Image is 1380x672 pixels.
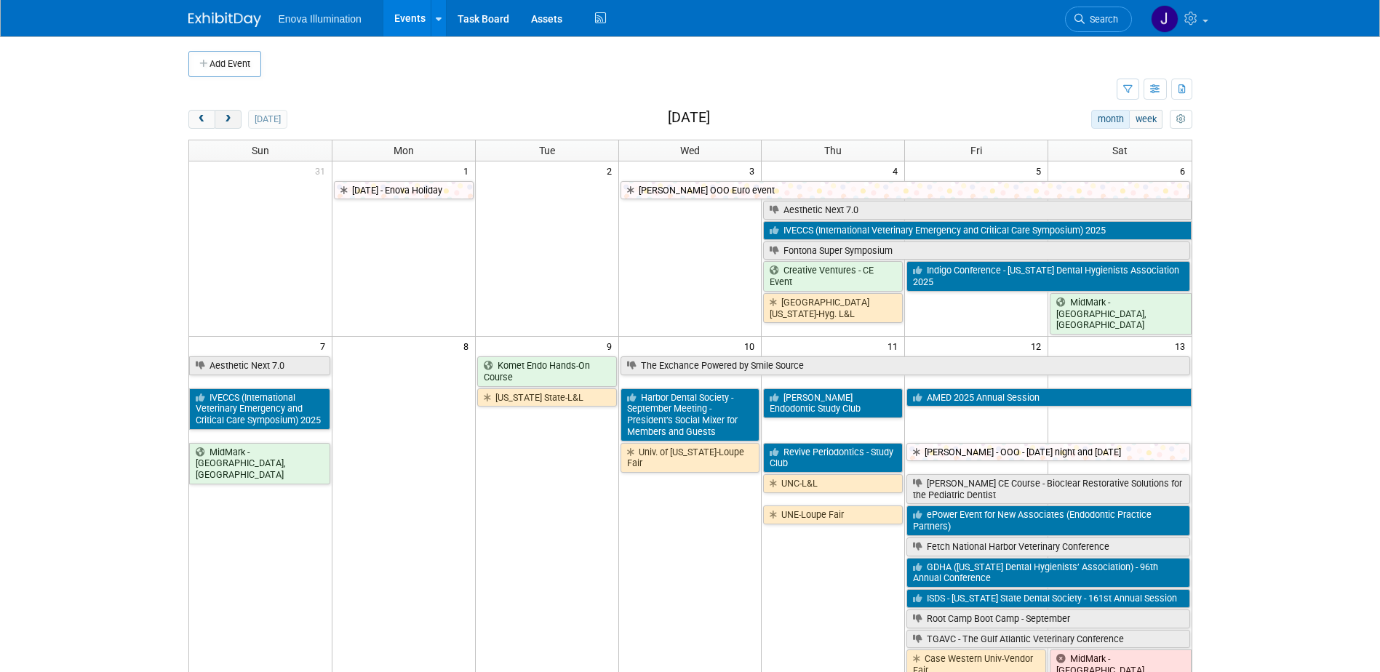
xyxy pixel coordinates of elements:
a: Search [1065,7,1132,32]
a: [PERSON_NAME] - OOO - [DATE] night and [DATE] [906,443,1189,462]
span: Tue [539,145,555,156]
img: Janelle Tlusty [1151,5,1178,33]
button: Add Event [188,51,261,77]
a: Revive Periodontics - Study Club [763,443,903,473]
button: [DATE] [248,110,287,129]
a: Fetch National Harbor Veterinary Conference [906,537,1189,556]
a: ISDS - [US_STATE] State Dental Society - 161st Annual Session [906,589,1189,608]
span: Fri [970,145,982,156]
a: Creative Ventures - CE Event [763,261,903,291]
span: 7 [319,337,332,355]
a: [US_STATE] State-L&L [477,388,617,407]
a: Komet Endo Hands-On Course [477,356,617,386]
button: prev [188,110,215,129]
span: 9 [605,337,618,355]
a: TGAVC - The Gulf Atlantic Veterinary Conference [906,630,1189,649]
h2: [DATE] [668,110,710,126]
a: [PERSON_NAME] OOO Euro event [621,181,1190,200]
span: 6 [1178,161,1192,180]
a: IVECCS (International Veterinary Emergency and Critical Care Symposium) 2025 [189,388,330,430]
a: GDHA ([US_STATE] Dental Hygienists’ Association) - 96th Annual Conference [906,558,1189,588]
a: IVECCS (International Veterinary Emergency and Critical Care Symposium) 2025 [763,221,1191,240]
span: Wed [680,145,700,156]
a: Aesthetic Next 7.0 [763,201,1191,220]
span: 12 [1029,337,1048,355]
a: MidMark - [GEOGRAPHIC_DATA], [GEOGRAPHIC_DATA] [1050,293,1191,335]
img: ExhibitDay [188,12,261,27]
a: Harbor Dental Society - September Meeting - President’s Social Mixer for Members and Guests [621,388,760,441]
a: UNE-Loupe Fair [763,505,903,524]
button: next [215,110,242,129]
a: Aesthetic Next 7.0 [189,356,330,375]
span: Search [1085,14,1118,25]
a: Fontona Super Symposium [763,241,1189,260]
a: Indigo Conference - [US_STATE] Dental Hygienists Association 2025 [906,261,1189,291]
span: 3 [748,161,761,180]
button: week [1129,110,1162,129]
span: 2 [605,161,618,180]
span: 10 [743,337,761,355]
span: 5 [1034,161,1048,180]
a: [PERSON_NAME] CE Course - Bioclear Restorative Solutions for the Pediatric Dentist [906,474,1189,504]
a: The Exchance Powered by Smile Source [621,356,1190,375]
span: 31 [314,161,332,180]
a: AMED 2025 Annual Session [906,388,1191,407]
a: Univ. of [US_STATE]-Loupe Fair [621,443,760,473]
span: Thu [824,145,842,156]
a: [DATE] - Enova Holiday [334,181,474,200]
span: Enova Illumination [279,13,362,25]
span: 1 [462,161,475,180]
span: 4 [891,161,904,180]
button: myCustomButton [1170,110,1192,129]
span: Sun [252,145,269,156]
a: Root Camp Boot Camp - September [906,609,1189,628]
span: 11 [886,337,904,355]
span: Mon [394,145,414,156]
a: ePower Event for New Associates (Endodontic Practice Partners) [906,505,1189,535]
a: UNC-L&L [763,474,903,493]
a: [GEOGRAPHIC_DATA][US_STATE]-Hyg. L&L [763,293,903,323]
i: Personalize Calendar [1176,115,1186,124]
span: 13 [1173,337,1192,355]
a: [PERSON_NAME] Endodontic Study Club [763,388,903,418]
button: month [1091,110,1130,129]
span: Sat [1112,145,1128,156]
a: MidMark - [GEOGRAPHIC_DATA], [GEOGRAPHIC_DATA] [189,443,330,484]
span: 8 [462,337,475,355]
